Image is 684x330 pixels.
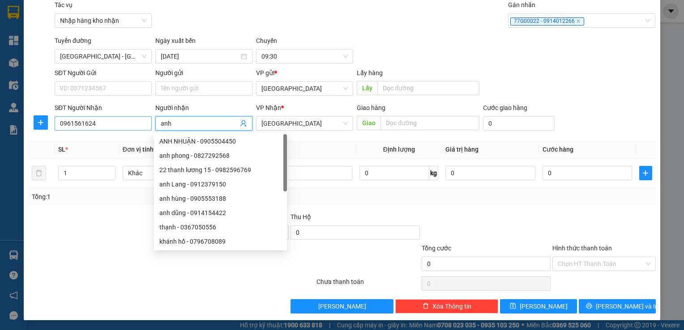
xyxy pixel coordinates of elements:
[383,146,415,153] span: Định lượng
[395,299,498,313] button: deleteXóa Thông tin
[261,82,348,95] span: Đà Nẵng
[500,299,577,313] button: save[PERSON_NAME]
[154,163,287,177] div: 22 thanh lương 15 - 0982596769
[155,68,252,78] div: Người gửi
[543,146,573,153] span: Cước hàng
[58,146,65,153] span: SL
[154,220,287,234] div: thạnh - 0367050556
[55,36,152,49] div: Tuyến đường
[483,116,555,131] input: Cước giao hàng
[640,169,651,177] span: plus
[639,166,652,180] button: plus
[55,68,152,78] div: SĐT Người Gửi
[510,17,584,25] span: 77G00022 - 0914012266
[159,237,282,246] div: khánh hồ - 0796708089
[256,104,281,111] span: VP Nhận
[123,146,156,153] span: Đơn vị tính
[579,299,656,313] button: printer[PERSON_NAME] và In
[159,165,282,175] div: 22 thanh lương 15 - 0982596769
[377,81,479,95] input: Dọc đường
[318,301,366,311] span: [PERSON_NAME]
[432,301,471,311] span: Xóa Thông tin
[508,1,535,8] label: Gán nhãn
[256,68,353,78] div: VP gửi
[357,69,383,76] span: Lấy hàng
[316,277,420,292] div: Chưa thanh toán
[291,213,311,220] span: Thu Hộ
[128,166,229,180] span: Khác
[240,120,247,127] span: user-add
[357,104,385,111] span: Giao hàng
[55,103,152,113] div: SĐT Người Nhận
[154,177,287,191] div: anh Lang - 0912379150
[155,36,252,49] div: Ngày xuất bến
[241,166,352,180] input: VD: Bàn, Ghế
[154,206,287,220] div: anh dũng - 0914154422
[34,115,48,130] button: plus
[510,303,516,310] span: save
[159,136,282,146] div: ANH NHUẬN - 0905504450
[154,134,287,148] div: ANH NHUẬN - 0905504450
[161,51,239,61] input: 12/10/2025
[422,245,451,252] span: Tổng cước
[154,191,287,206] div: anh hùng - 0905553188
[60,50,146,63] span: Đà Nẵng - Bình Định (Hàng)
[261,117,348,130] span: Bình Định
[445,166,535,180] input: 0
[159,194,282,203] div: anh hùng - 0905553188
[261,50,348,63] span: 09:30
[159,179,282,189] div: anh Lang - 0912379150
[155,103,252,113] div: Người nhận
[32,166,46,180] button: delete
[445,146,479,153] span: Giá trị hàng
[256,36,353,49] div: Chuyến
[159,222,282,232] div: thạnh - 0367050556
[159,151,282,161] div: anh phong - 0827292568
[60,14,146,27] span: Nhập hàng kho nhận
[291,299,393,313] button: [PERSON_NAME]
[483,104,527,111] label: Cước giao hàng
[552,245,612,252] label: Hình thức thanh toán
[154,148,287,163] div: anh phong - 0827292568
[154,234,287,249] div: khánh hồ - 0796708089
[380,116,479,130] input: Dọc đường
[32,192,264,202] div: Tổng: 1
[357,81,377,95] span: Lấy
[576,19,581,23] span: close
[429,166,438,180] span: kg
[596,301,658,311] span: [PERSON_NAME] và In
[520,301,568,311] span: [PERSON_NAME]
[159,208,282,218] div: anh dũng - 0914154422
[55,1,73,8] label: Tác vụ
[423,303,429,310] span: delete
[357,116,380,130] span: Giao
[34,119,47,126] span: plus
[586,303,592,310] span: printer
